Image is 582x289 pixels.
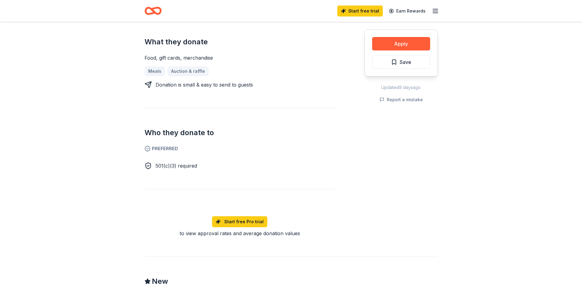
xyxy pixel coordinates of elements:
a: Earn Rewards [385,6,429,17]
a: Start free trial [337,6,383,17]
span: 501(c)(3) required [156,163,197,169]
span: New [152,276,168,286]
h2: What they donate [145,37,335,47]
button: Save [372,55,430,69]
div: to view approval rates and average donation values [145,230,335,237]
div: Food, gift cards, merchandise [145,54,335,61]
button: Report a mistake [379,96,423,103]
span: Preferred [145,145,335,152]
a: Start free Pro trial [212,216,267,227]
div: Updated 9 days ago [364,84,438,91]
a: Home [145,4,162,18]
span: Save [400,58,411,66]
h2: Who they donate to [145,128,335,138]
div: Donation is small & easy to send to guests [156,81,253,88]
button: Apply [372,37,430,50]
